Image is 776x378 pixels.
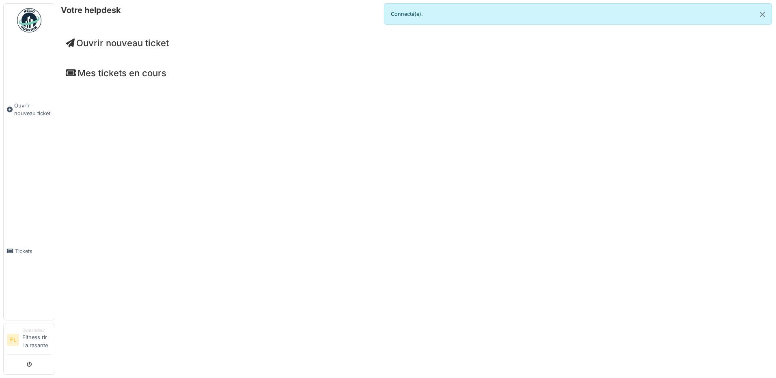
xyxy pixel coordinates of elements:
[4,183,55,320] a: Tickets
[7,327,52,354] a: FL DemandeurFitness rlr La rasante
[14,102,52,117] span: Ouvrir nouveau ticket
[22,327,52,333] div: Demandeur
[66,38,169,48] a: Ouvrir nouveau ticket
[61,5,121,15] h6: Votre helpdesk
[15,247,52,255] span: Tickets
[753,4,772,25] button: Close
[17,8,41,32] img: Badge_color-CXgf-gQk.svg
[7,334,19,346] li: FL
[22,327,52,352] li: Fitness rlr La rasante
[384,3,772,25] div: Connecté(e).
[4,37,55,183] a: Ouvrir nouveau ticket
[66,68,765,78] h4: Mes tickets en cours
